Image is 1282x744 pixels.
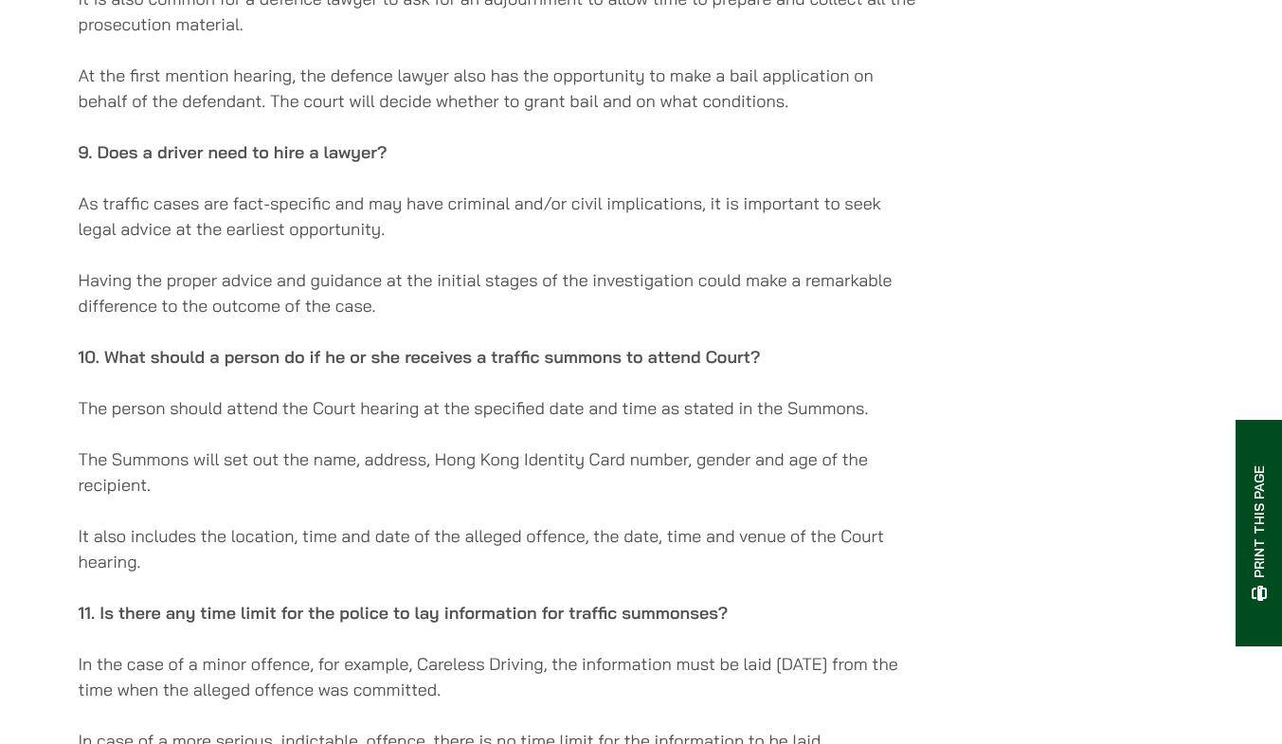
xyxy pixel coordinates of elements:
strong: 11. Is there any time limit for the police to lay information for traffic summonses? [79,602,729,624]
p: The person should attend the Court hearing at the specified date and time as stated in the Summons. [79,395,923,421]
p: Having the proper advice and guidance at the initial stages of the investigation could make a rem... [79,267,923,318]
strong: 9. Does a driver need to hire a lawyer? [79,141,388,163]
p: It also includes the location, time and date of the alleged offence, the date, time and venue of ... [79,523,923,574]
strong: 10. What should a person do if he or she receives a traffic summons to attend Court? [79,346,761,368]
p: The Summons will set out the name, address, Hong Kong Identity Card number, gender and age of the... [79,446,923,498]
p: In the case of a minor offence, for example, Careless Driving, the information must be laid [DATE... [79,651,923,702]
p: As traffic cases are fact-specific and may have criminal and/or civil implications, it is importa... [79,191,923,242]
p: At the first mention hearing, the defence lawyer also has the opportunity to make a bail applicat... [79,63,923,114]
